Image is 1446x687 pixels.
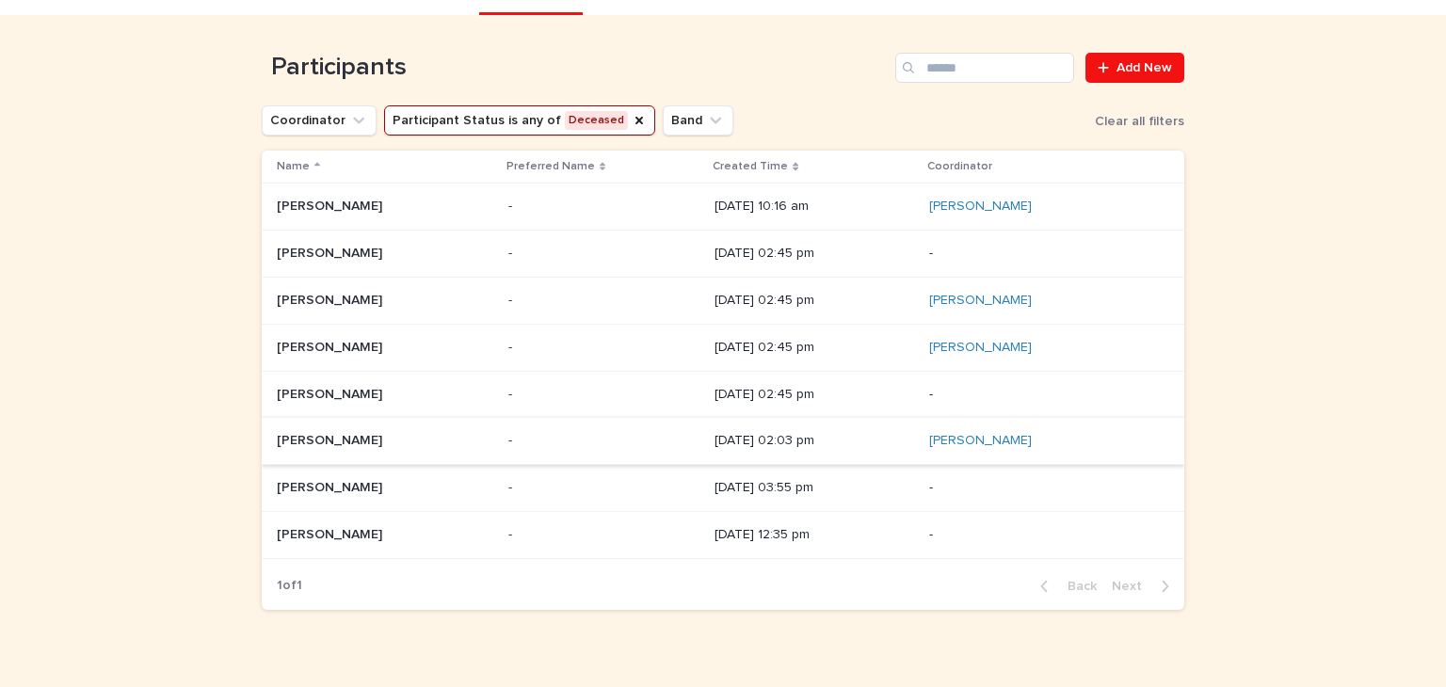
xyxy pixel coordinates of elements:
[715,527,914,543] p: [DATE] 12:35 pm
[277,242,386,262] p: [PERSON_NAME]
[929,246,1154,262] p: -
[262,324,1184,371] tr: [PERSON_NAME][PERSON_NAME] -- [DATE] 02:45 pm[PERSON_NAME]
[929,433,1032,449] a: [PERSON_NAME]
[506,156,595,177] p: Preferred Name
[715,433,914,449] p: [DATE] 02:03 pm
[262,184,1184,231] tr: [PERSON_NAME][PERSON_NAME] -- [DATE] 10:16 am[PERSON_NAME]
[508,429,516,449] p: -
[262,465,1184,512] tr: [PERSON_NAME][PERSON_NAME] -- [DATE] 03:55 pm-
[508,336,516,356] p: -
[715,387,914,403] p: [DATE] 02:45 pm
[1056,580,1097,593] span: Back
[384,105,655,136] button: Participant Status
[895,53,1074,83] input: Search
[715,293,914,309] p: [DATE] 02:45 pm
[508,383,516,403] p: -
[929,293,1032,309] a: [PERSON_NAME]
[929,199,1032,215] a: [PERSON_NAME]
[277,289,386,309] p: [PERSON_NAME]
[927,156,992,177] p: Coordinator
[715,199,914,215] p: [DATE] 10:16 am
[713,156,788,177] p: Created Time
[929,387,1154,403] p: -
[1112,580,1153,593] span: Next
[277,476,386,496] p: [PERSON_NAME]
[1104,578,1184,595] button: Next
[508,523,516,543] p: -
[262,53,888,83] h1: Participants
[277,195,386,215] p: [PERSON_NAME]
[277,429,386,449] p: [PERSON_NAME]
[1117,61,1172,74] span: Add New
[262,511,1184,558] tr: [PERSON_NAME][PERSON_NAME] -- [DATE] 12:35 pm-
[262,105,377,136] button: Coordinator
[929,480,1154,496] p: -
[262,563,317,609] p: 1 of 1
[929,340,1032,356] a: [PERSON_NAME]
[1087,107,1184,136] button: Clear all filters
[715,246,914,262] p: [DATE] 02:45 pm
[508,195,516,215] p: -
[262,277,1184,324] tr: [PERSON_NAME][PERSON_NAME] -- [DATE] 02:45 pm[PERSON_NAME]
[508,476,516,496] p: -
[262,231,1184,278] tr: [PERSON_NAME][PERSON_NAME] -- [DATE] 02:45 pm-
[262,371,1184,418] tr: [PERSON_NAME][PERSON_NAME] -- [DATE] 02:45 pm-
[715,340,914,356] p: [DATE] 02:45 pm
[508,289,516,309] p: -
[508,242,516,262] p: -
[1025,578,1104,595] button: Back
[663,105,733,136] button: Band
[277,523,386,543] p: [PERSON_NAME]
[715,480,914,496] p: [DATE] 03:55 pm
[1085,53,1184,83] a: Add New
[929,527,1154,543] p: -
[277,156,310,177] p: Name
[262,418,1184,465] tr: [PERSON_NAME][PERSON_NAME] -- [DATE] 02:03 pm[PERSON_NAME]
[1095,115,1184,128] span: Clear all filters
[277,383,386,403] p: [PERSON_NAME]
[277,336,386,356] p: [PERSON_NAME]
